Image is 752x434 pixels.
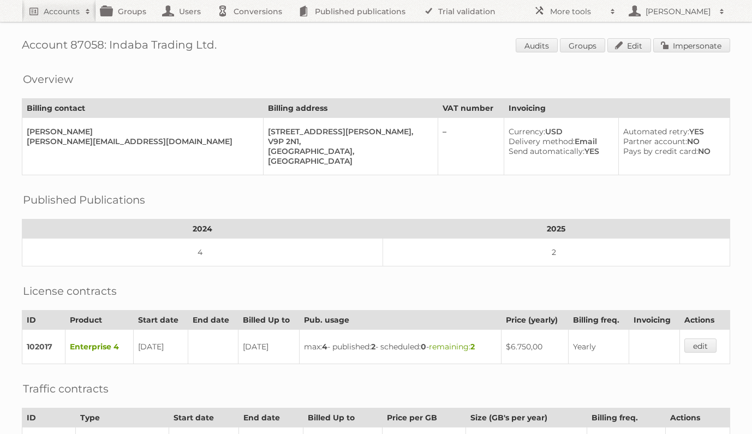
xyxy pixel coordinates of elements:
[322,342,327,352] strong: 4
[560,38,605,52] a: Groups
[76,408,169,427] th: Type
[23,71,73,87] h2: Overview
[238,330,300,364] td: [DATE]
[268,136,429,146] div: V9P 2N1,
[421,342,426,352] strong: 0
[383,239,730,266] td: 2
[665,408,730,427] th: Actions
[438,118,504,175] td: –
[509,127,545,136] span: Currency:
[27,127,254,136] div: [PERSON_NAME]
[22,38,730,55] h1: Account 87058: Indaba Trading Ltd.
[22,219,383,239] th: 2024
[504,99,730,118] th: Invoicing
[382,408,465,427] th: Price per GB
[22,99,264,118] th: Billing contact
[27,136,254,146] div: [PERSON_NAME][EMAIL_ADDRESS][DOMAIN_NAME]
[303,408,382,427] th: Billed Up to
[653,38,730,52] a: Impersonate
[65,330,134,364] td: Enterprise 4
[684,338,717,353] a: edit
[238,408,303,427] th: End date
[188,311,238,330] th: End date
[623,146,721,156] div: NO
[550,6,605,17] h2: More tools
[509,136,575,146] span: Delivery method:
[587,408,665,427] th: Billing freq.
[23,283,117,299] h2: License contracts
[438,99,504,118] th: VAT number
[680,311,730,330] th: Actions
[623,146,698,156] span: Pays by credit card:
[264,99,438,118] th: Billing address
[568,311,629,330] th: Billing freq.
[470,342,475,352] strong: 2
[516,38,558,52] a: Audits
[268,146,429,156] div: [GEOGRAPHIC_DATA],
[300,311,502,330] th: Pub. usage
[502,330,568,364] td: $6.750,00
[22,408,76,427] th: ID
[238,311,300,330] th: Billed Up to
[509,136,610,146] div: Email
[23,381,109,397] h2: Traffic contracts
[623,136,721,146] div: NO
[44,6,80,17] h2: Accounts
[134,311,188,330] th: Start date
[623,127,721,136] div: YES
[509,127,610,136] div: USD
[169,408,238,427] th: Start date
[629,311,680,330] th: Invoicing
[509,146,610,156] div: YES
[134,330,188,364] td: [DATE]
[22,311,65,330] th: ID
[268,127,429,136] div: [STREET_ADDRESS][PERSON_NAME],
[502,311,568,330] th: Price (yearly)
[22,330,65,364] td: 102017
[607,38,651,52] a: Edit
[568,330,629,364] td: Yearly
[509,146,584,156] span: Send automatically:
[623,136,687,146] span: Partner account:
[23,192,145,208] h2: Published Publications
[623,127,689,136] span: Automated retry:
[466,408,587,427] th: Size (GB's per year)
[22,239,383,266] td: 4
[383,219,730,239] th: 2025
[268,156,429,166] div: [GEOGRAPHIC_DATA]
[300,330,502,364] td: max: - published: - scheduled: -
[65,311,134,330] th: Product
[429,342,475,352] span: remaining:
[643,6,714,17] h2: [PERSON_NAME]
[371,342,375,352] strong: 2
